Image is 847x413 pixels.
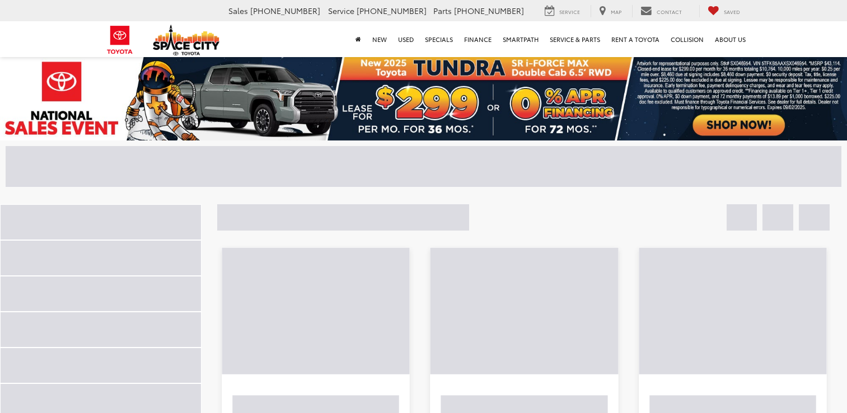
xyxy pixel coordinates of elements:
[544,21,606,57] a: Service & Parts
[350,21,367,57] a: Home
[433,5,452,16] span: Parts
[709,21,751,57] a: About Us
[228,5,248,16] span: Sales
[328,5,354,16] span: Service
[419,21,458,57] a: Specials
[153,25,220,55] img: Space City Toyota
[591,5,630,17] a: Map
[665,21,709,57] a: Collision
[724,8,740,15] span: Saved
[497,21,544,57] a: SmartPath
[458,21,497,57] a: Finance
[454,5,524,16] span: [PHONE_NUMBER]
[559,8,580,15] span: Service
[99,22,141,58] img: Toyota
[632,5,690,17] a: Contact
[657,8,682,15] span: Contact
[611,8,621,15] span: Map
[606,21,665,57] a: Rent a Toyota
[536,5,588,17] a: Service
[392,21,419,57] a: Used
[357,5,427,16] span: [PHONE_NUMBER]
[699,5,748,17] a: My Saved Vehicles
[250,5,320,16] span: [PHONE_NUMBER]
[367,21,392,57] a: New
